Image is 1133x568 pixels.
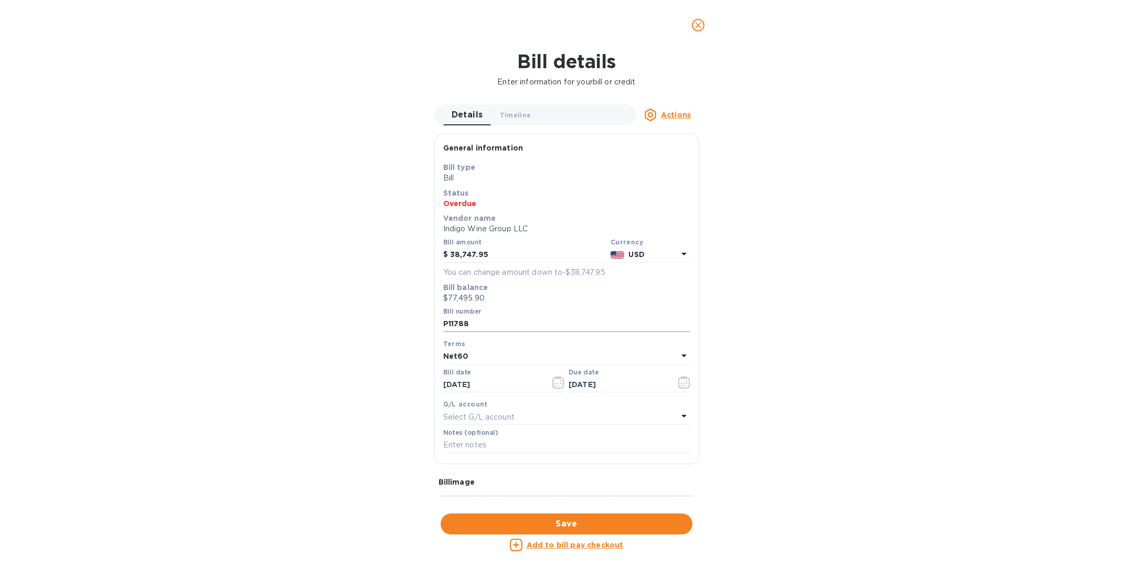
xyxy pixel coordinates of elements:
p: Bill image [439,477,695,487]
label: Due date [569,369,598,376]
span: Save [449,518,684,530]
span: Details [452,108,483,122]
p: Overdue [443,198,690,209]
p: You can change amount down to -$38,747.95 [443,267,690,278]
input: $ Enter bill amount [450,247,606,263]
input: Select date [443,377,542,393]
u: Add to bill pay checkout [527,541,624,549]
label: Notes (optional) [443,430,498,436]
b: Bill balance [443,283,488,292]
h1: Bill details [8,50,1125,72]
span: Timeline [500,110,531,121]
p: Select G/L account [443,412,515,423]
button: close [686,13,711,38]
div: $ [443,247,450,263]
label: Bill number [443,308,481,315]
u: Actions [661,111,691,119]
label: Bill date [443,369,471,376]
b: Status [443,189,469,197]
b: Currency [611,238,643,246]
input: Enter bill number [443,316,690,332]
p: Indigo Wine Group LLC [443,223,690,234]
p: $77,495.90 [443,293,690,304]
p: Bill [443,173,690,184]
b: Bill type [443,163,475,172]
b: Vendor name [443,214,496,222]
b: G/L account [443,400,488,408]
b: General information [443,144,523,152]
button: Save [441,513,692,534]
input: Enter notes [443,437,690,453]
img: USD [611,251,625,259]
p: Enter information for your bill or credit [8,77,1125,88]
b: Terms [443,340,466,348]
b: USD [628,250,644,259]
label: Bill amount [443,240,481,246]
input: Due date [569,377,668,393]
b: Net60 [443,352,469,360]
